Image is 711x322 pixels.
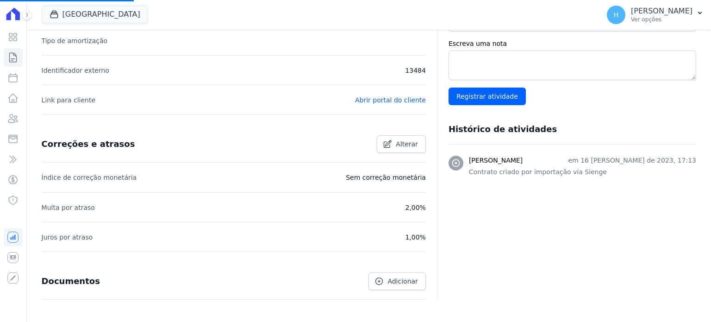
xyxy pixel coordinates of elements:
[355,96,426,104] a: Abrir portal do cliente
[449,88,526,105] input: Registrar atividade
[387,277,418,286] span: Adicionar
[405,232,425,243] p: 1,00%
[599,2,711,28] button: H [PERSON_NAME] Ver opções
[449,39,696,49] label: Escreva uma nota
[568,156,696,165] p: em 16 [PERSON_NAME] de 2023, 17:13
[449,124,557,135] h3: Histórico de atividades
[42,172,137,183] p: Índice de correção monetária
[42,35,108,46] p: Tipo de amortização
[42,202,95,213] p: Multa por atraso
[396,139,418,149] span: Alterar
[614,12,619,18] span: H
[42,139,135,150] h3: Correções e atrasos
[368,272,425,290] a: Adicionar
[405,65,426,76] p: 13484
[377,135,426,153] a: Alterar
[405,202,425,213] p: 2,00%
[469,167,696,177] p: Contrato criado por importação via Sienge
[469,156,523,165] h3: [PERSON_NAME]
[631,16,692,23] p: Ver opções
[42,65,109,76] p: Identificador externo
[42,276,100,287] h3: Documentos
[631,6,692,16] p: [PERSON_NAME]
[42,95,95,106] p: Link para cliente
[42,6,148,23] button: [GEOGRAPHIC_DATA]
[42,232,93,243] p: Juros por atraso
[346,172,426,183] p: Sem correção monetária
